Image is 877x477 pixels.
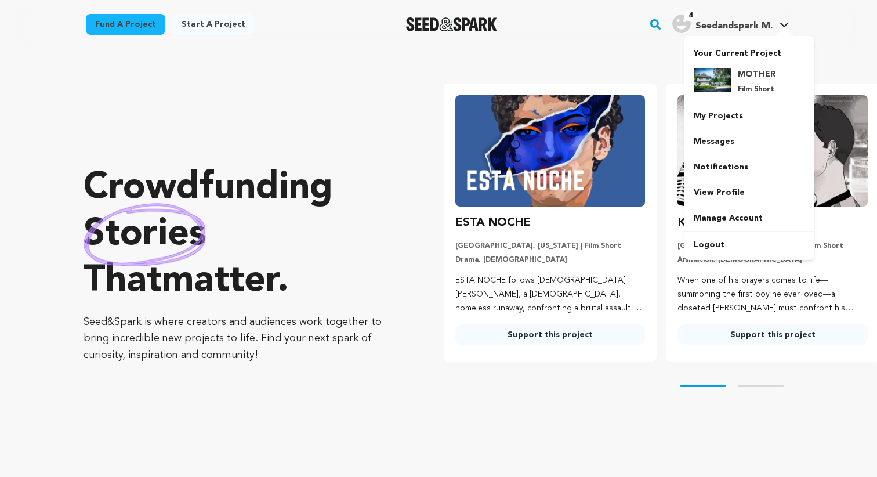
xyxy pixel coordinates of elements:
[84,203,206,266] img: hand sketched image
[455,324,646,345] a: Support this project
[684,103,814,129] a: My Projects
[677,95,868,207] img: Khutbah image
[695,21,773,31] span: Seedandspark M.
[684,205,814,231] a: Manage Account
[672,15,691,33] img: user.png
[672,15,773,33] div: Seedandspark M.'s Profile
[455,255,646,265] p: Drama, [DEMOGRAPHIC_DATA]
[455,274,646,315] p: ESTA NOCHE follows [DEMOGRAPHIC_DATA] [PERSON_NAME], a [DEMOGRAPHIC_DATA], homeless runaway, conf...
[677,274,868,315] p: When one of his prayers comes to life—summoning the first boy he ever loved—a closeted [PERSON_NA...
[455,95,646,207] img: ESTA NOCHE image
[86,14,165,35] a: Fund a project
[694,68,731,92] img: 8e2fd628a0b4876f.jpg
[738,68,780,80] h4: MOTHER
[406,17,497,31] img: Seed&Spark Logo Dark Mode
[670,12,791,37] span: Seedandspark M.'s Profile
[677,241,868,251] p: [GEOGRAPHIC_DATA], [US_STATE] | Film Short
[677,324,868,345] a: Support this project
[684,129,814,154] a: Messages
[406,17,497,31] a: Seed&Spark Homepage
[162,263,277,300] span: matter
[738,85,780,94] p: Film Short
[455,214,531,232] h3: ESTA NOCHE
[670,12,791,33] a: Seedandspark M.'s Profile
[684,10,697,21] span: 4
[684,180,814,205] a: View Profile
[84,314,397,364] p: Seed&Spark is where creators and audiences work together to bring incredible new projects to life...
[172,14,255,35] a: Start a project
[84,165,397,305] p: Crowdfunding that .
[677,255,868,265] p: Animation, [DEMOGRAPHIC_DATA]
[684,154,814,180] a: Notifications
[455,241,646,251] p: [GEOGRAPHIC_DATA], [US_STATE] | Film Short
[677,214,725,232] h3: Khutbah
[694,43,805,59] p: Your Current Project
[684,232,814,258] a: Logout
[694,43,805,103] a: Your Current Project MOTHER Film Short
